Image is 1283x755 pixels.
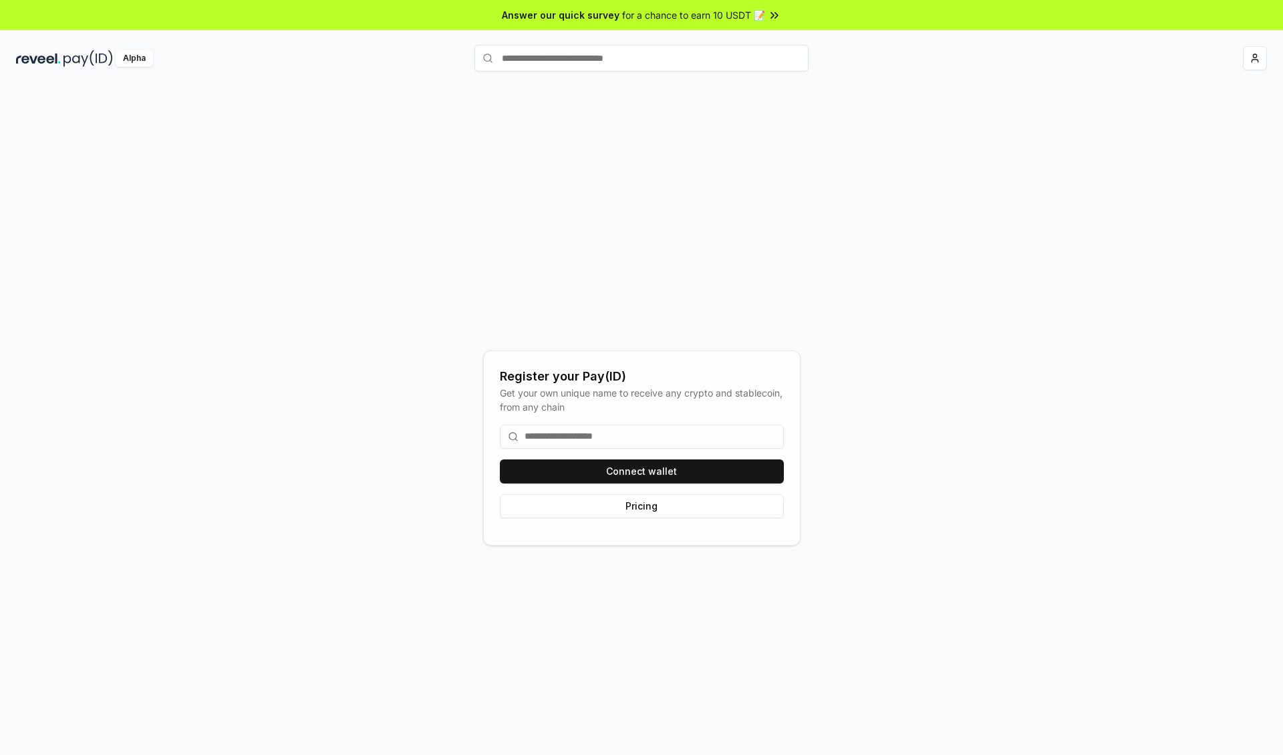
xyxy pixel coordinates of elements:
button: Connect wallet [500,459,784,483]
div: Alpha [116,50,153,67]
div: Get your own unique name to receive any crypto and stablecoin, from any chain [500,386,784,414]
span: Answer our quick survey [502,8,619,22]
span: for a chance to earn 10 USDT 📝 [622,8,765,22]
img: reveel_dark [16,50,61,67]
img: pay_id [63,50,113,67]
div: Register your Pay(ID) [500,367,784,386]
button: Pricing [500,494,784,518]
